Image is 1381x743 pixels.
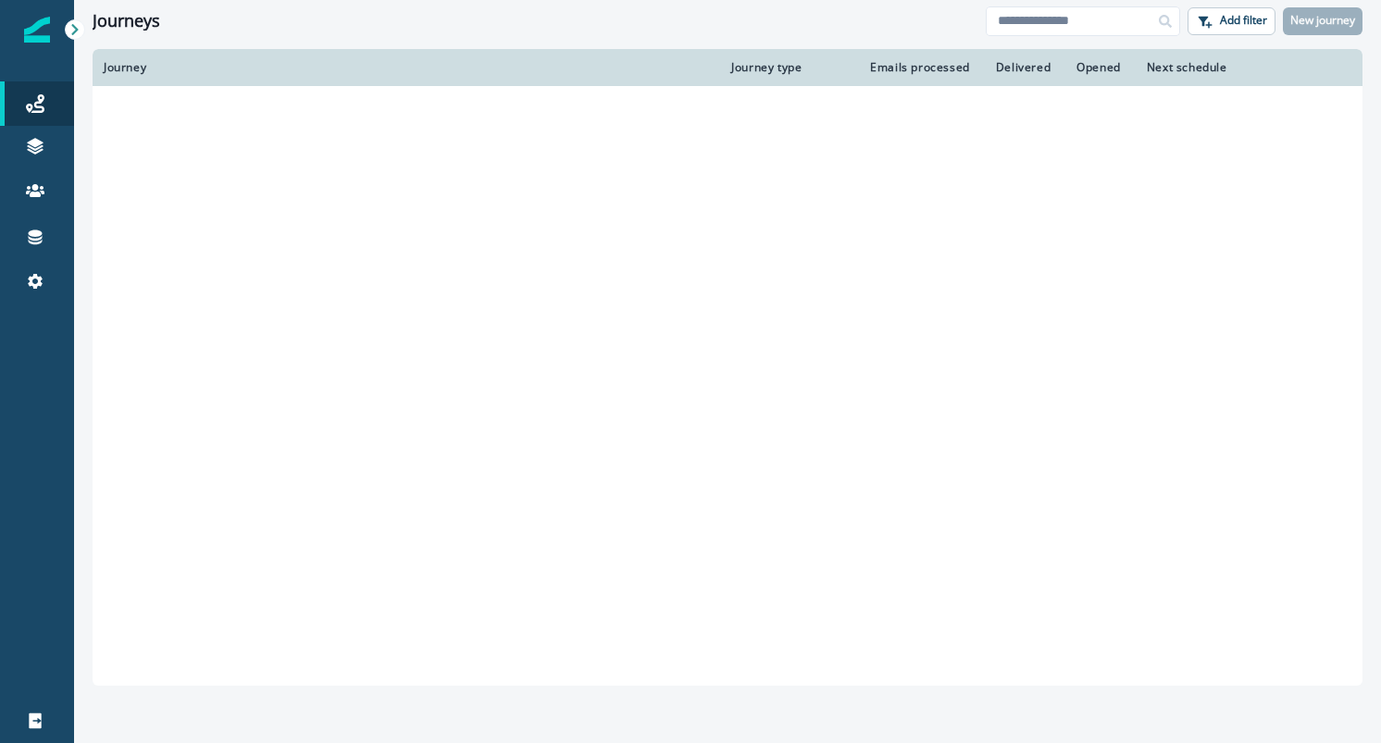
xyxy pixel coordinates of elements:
img: Inflection [24,17,50,43]
div: Delivered [996,60,1054,75]
div: Emails processed [868,60,974,75]
div: Journey type [731,60,845,75]
button: Add filter [1188,7,1275,35]
h1: Journeys [93,11,160,31]
button: New journey [1283,7,1362,35]
div: Opened [1076,60,1125,75]
div: Journey [104,60,709,75]
div: Next schedule [1147,60,1306,75]
p: Add filter [1220,14,1267,27]
p: New journey [1290,14,1355,27]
